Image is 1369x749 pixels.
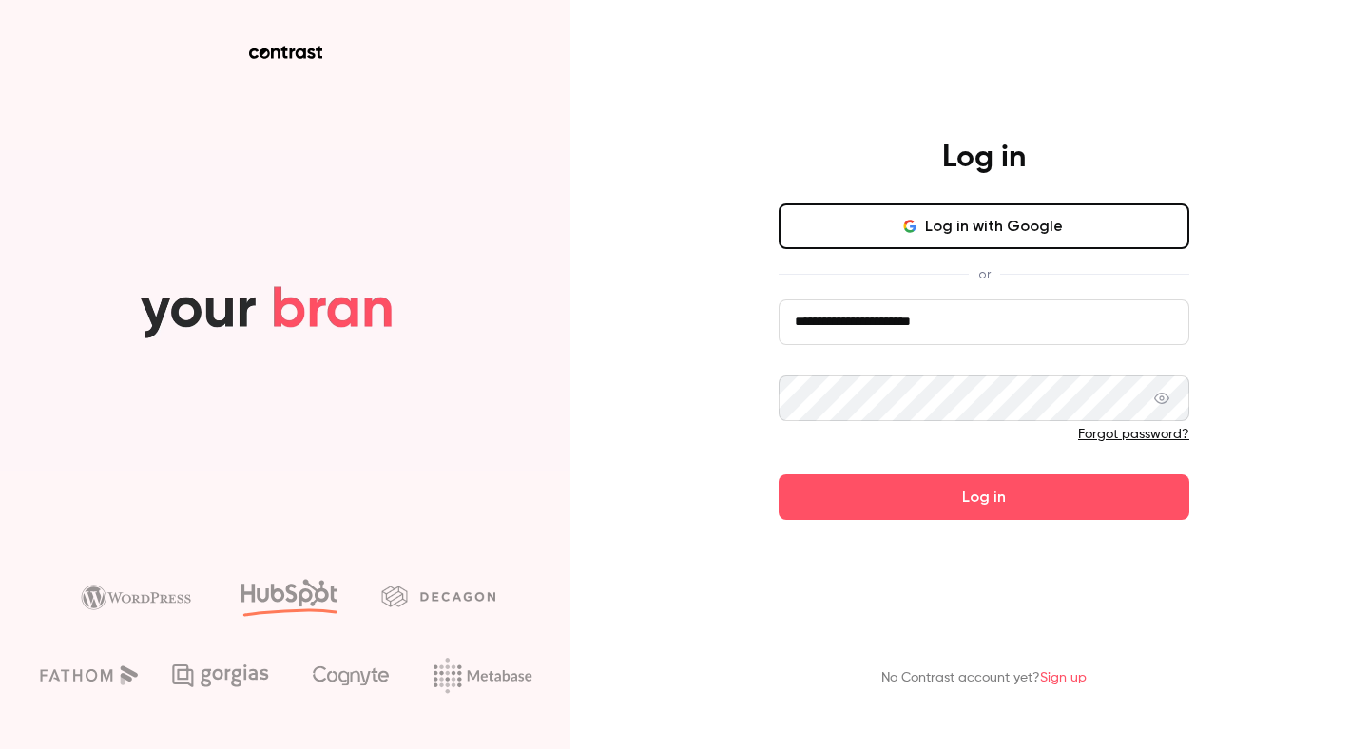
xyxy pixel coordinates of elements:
[779,474,1189,520] button: Log in
[779,203,1189,249] button: Log in with Google
[942,139,1026,177] h4: Log in
[381,586,495,606] img: decagon
[881,668,1087,688] p: No Contrast account yet?
[1040,671,1087,684] a: Sign up
[1078,428,1189,441] a: Forgot password?
[969,264,1000,284] span: or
